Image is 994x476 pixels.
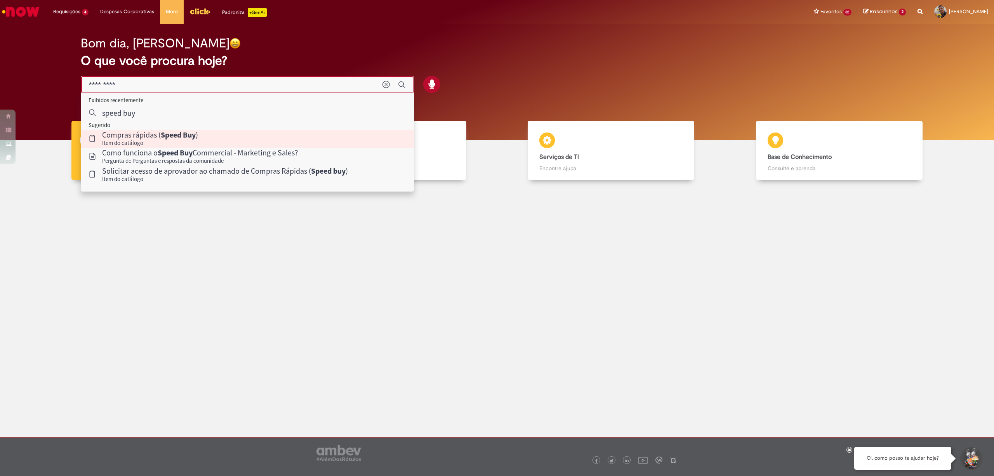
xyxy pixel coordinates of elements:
[610,459,613,463] img: logo_footer_twitter.png
[316,445,361,461] img: logo_footer_ambev_rotulo_gray.png
[82,9,89,16] span: 4
[166,8,178,16] span: More
[1,4,41,19] img: ServiceNow
[670,457,677,464] img: logo_footer_naosei.png
[222,8,267,17] div: Padroniza
[854,447,951,470] div: Oi, como posso te ajudar hoje?
[863,8,906,16] a: Rascunhos
[899,9,906,16] span: 2
[539,153,579,161] b: Serviços de TI
[248,8,267,17] p: +GenAi
[638,455,648,465] img: logo_footer_youtube.png
[53,8,80,16] span: Requisições
[949,8,988,15] span: [PERSON_NAME]
[959,447,982,470] button: Iniciar Conversa de Suporte
[81,37,229,50] h2: Bom dia, [PERSON_NAME]
[870,8,898,15] span: Rascunhos
[229,38,241,49] img: happy-face.png
[768,164,911,172] p: Consulte e aprenda
[725,121,954,180] a: Base de Conhecimento Consulte e aprenda
[497,121,725,180] a: Serviços de TI Encontre ajuda
[41,121,269,180] a: Tirar dúvidas Tirar dúvidas com Lupi Assist e Gen Ai
[820,8,842,16] span: Favoritos
[539,164,683,172] p: Encontre ajuda
[625,459,629,463] img: logo_footer_linkedin.png
[655,457,662,464] img: logo_footer_workplace.png
[843,9,852,16] span: 32
[100,8,154,16] span: Despesas Corporativas
[594,459,598,463] img: logo_footer_facebook.png
[81,54,913,68] h2: O que você procura hoje?
[768,153,832,161] b: Base de Conhecimento
[189,5,210,17] img: click_logo_yellow_360x200.png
